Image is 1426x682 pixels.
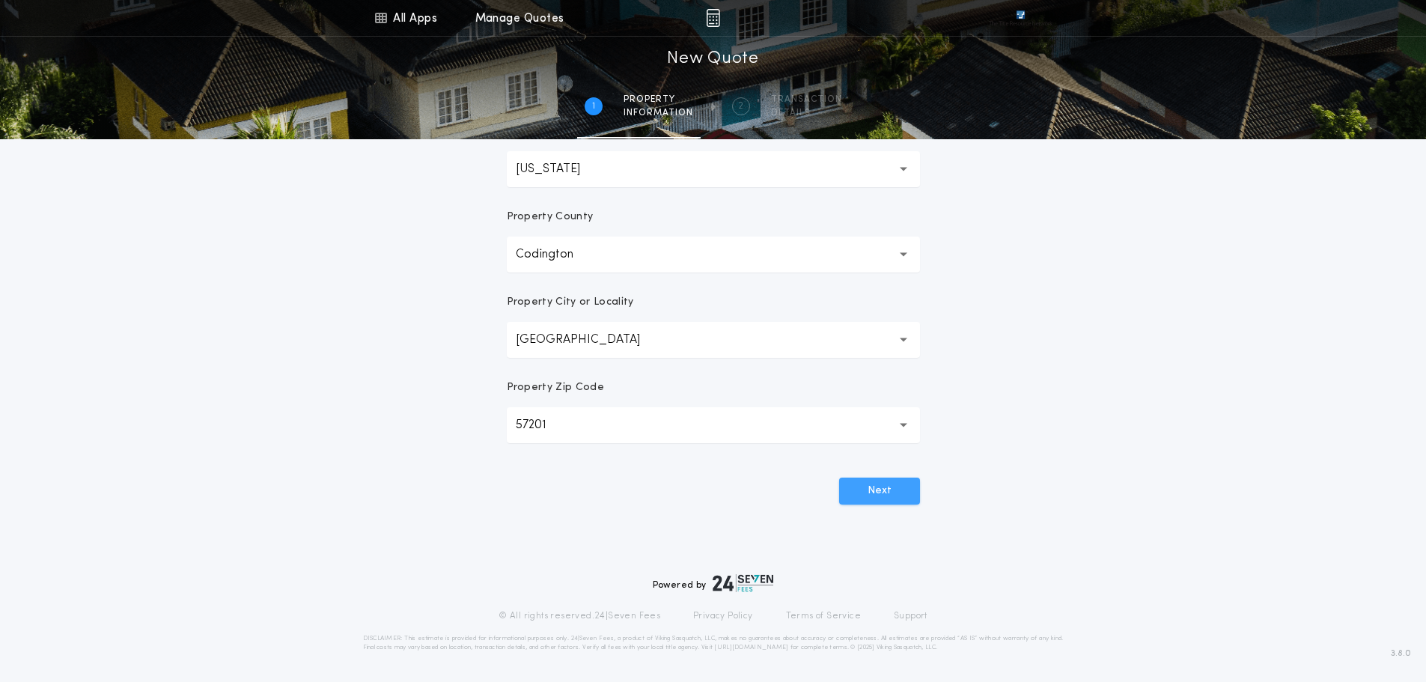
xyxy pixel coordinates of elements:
[706,9,720,27] img: img
[771,94,842,106] span: Transaction
[839,478,920,505] button: Next
[592,100,595,112] h2: 1
[516,416,570,434] p: 57201
[507,322,920,358] button: [GEOGRAPHIC_DATA]
[667,47,758,71] h1: New Quote
[516,246,597,264] p: Codington
[786,610,861,622] a: Terms of Service
[507,380,604,395] p: Property Zip Code
[507,237,920,273] button: Codington
[713,574,774,592] img: logo
[894,610,927,622] a: Support
[1391,647,1411,660] span: 3.8.0
[714,645,788,651] a: [URL][DOMAIN_NAME]
[989,10,1052,25] img: vs-icon
[507,210,594,225] p: Property County
[516,160,604,178] p: [US_STATE]
[507,407,920,443] button: 57201
[738,100,743,112] h2: 2
[653,574,774,592] div: Powered by
[693,610,753,622] a: Privacy Policy
[507,151,920,187] button: [US_STATE]
[771,107,842,119] span: details
[516,331,664,349] p: [GEOGRAPHIC_DATA]
[499,610,660,622] p: © All rights reserved. 24|Seven Fees
[363,634,1064,652] p: DISCLAIMER: This estimate is provided for informational purposes only. 24|Seven Fees, a product o...
[507,295,634,310] p: Property City or Locality
[624,107,693,119] span: information
[624,94,693,106] span: Property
